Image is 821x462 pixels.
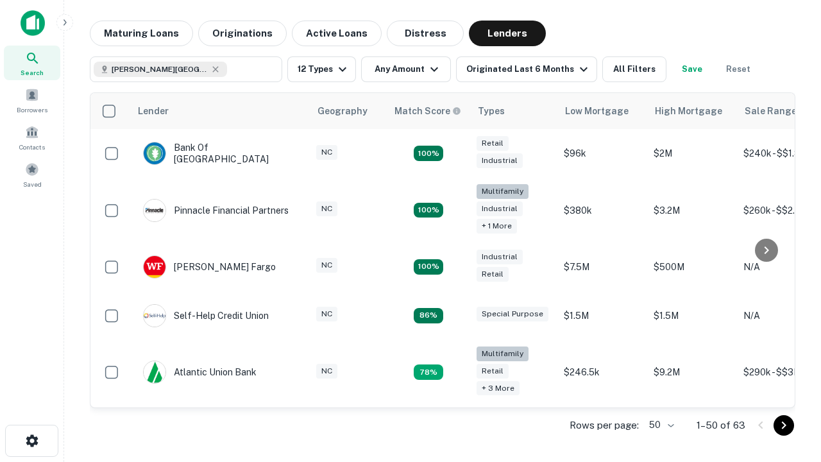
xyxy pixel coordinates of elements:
[602,56,666,82] button: All Filters
[361,56,451,82] button: Any Amount
[316,145,337,160] div: NC
[469,21,546,46] button: Lenders
[4,83,60,117] a: Borrowers
[23,179,42,189] span: Saved
[477,307,548,321] div: Special Purpose
[644,416,676,434] div: 50
[647,243,737,291] td: $500M
[655,103,722,119] div: High Mortgage
[21,10,45,36] img: capitalize-icon.png
[557,340,647,405] td: $246.5k
[477,219,517,234] div: + 1 more
[477,346,529,361] div: Multifamily
[414,364,443,380] div: Matching Properties: 10, hasApolloMatch: undefined
[4,157,60,192] a: Saved
[198,21,287,46] button: Originations
[557,243,647,291] td: $7.5M
[414,259,443,275] div: Matching Properties: 14, hasApolloMatch: undefined
[143,255,276,278] div: [PERSON_NAME] Fargo
[144,200,165,221] img: picture
[414,308,443,323] div: Matching Properties: 11, hasApolloMatch: undefined
[316,258,337,273] div: NC
[144,361,165,383] img: picture
[478,103,505,119] div: Types
[19,142,45,152] span: Contacts
[292,21,382,46] button: Active Loans
[21,67,44,78] span: Search
[144,142,165,164] img: picture
[310,93,387,129] th: Geography
[316,201,337,216] div: NC
[470,93,557,129] th: Types
[387,21,464,46] button: Distress
[316,307,337,321] div: NC
[4,46,60,80] a: Search
[647,340,737,405] td: $9.2M
[477,364,509,379] div: Retail
[394,104,459,118] h6: Match Score
[647,129,737,178] td: $2M
[647,178,737,243] td: $3.2M
[4,120,60,155] a: Contacts
[477,267,509,282] div: Retail
[387,93,470,129] th: Capitalize uses an advanced AI algorithm to match your search with the best lender. The match sco...
[130,93,310,129] th: Lender
[143,361,257,384] div: Atlantic Union Bank
[414,146,443,161] div: Matching Properties: 15, hasApolloMatch: undefined
[745,103,797,119] div: Sale Range
[557,178,647,243] td: $380k
[570,418,639,433] p: Rows per page:
[394,104,461,118] div: Capitalize uses an advanced AI algorithm to match your search with the best lender. The match sco...
[287,56,356,82] button: 12 Types
[112,64,208,75] span: [PERSON_NAME][GEOGRAPHIC_DATA], [GEOGRAPHIC_DATA]
[144,305,165,327] img: picture
[647,93,737,129] th: High Mortgage
[557,291,647,340] td: $1.5M
[144,256,165,278] img: picture
[143,142,297,165] div: Bank Of [GEOGRAPHIC_DATA]
[316,364,337,379] div: NC
[697,418,745,433] p: 1–50 of 63
[477,136,509,151] div: Retail
[757,318,821,380] iframe: Chat Widget
[143,199,289,222] div: Pinnacle Financial Partners
[565,103,629,119] div: Low Mortgage
[90,21,193,46] button: Maturing Loans
[17,105,47,115] span: Borrowers
[138,103,169,119] div: Lender
[672,56,713,82] button: Save your search to get updates of matches that match your search criteria.
[557,93,647,129] th: Low Mortgage
[143,304,269,327] div: Self-help Credit Union
[647,291,737,340] td: $1.5M
[414,203,443,218] div: Matching Properties: 23, hasApolloMatch: undefined
[557,129,647,178] td: $96k
[456,56,597,82] button: Originated Last 6 Months
[774,415,794,436] button: Go to next page
[477,201,523,216] div: Industrial
[477,153,523,168] div: Industrial
[466,62,591,77] div: Originated Last 6 Months
[477,381,520,396] div: + 3 more
[477,250,523,264] div: Industrial
[477,184,529,199] div: Multifamily
[718,56,759,82] button: Reset
[317,103,368,119] div: Geography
